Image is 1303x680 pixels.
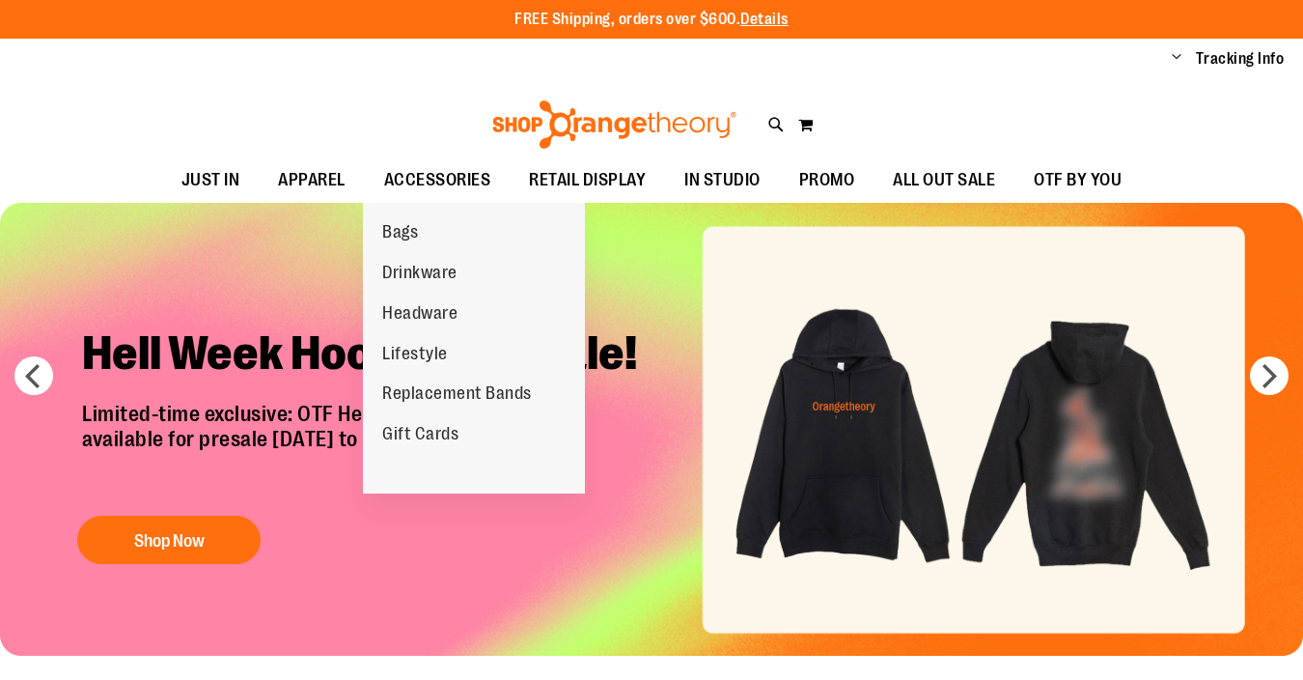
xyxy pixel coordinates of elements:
[893,158,995,202] span: ALL OUT SALE
[529,158,646,202] span: RETAIL DISPLAY
[382,303,457,327] span: Headware
[740,11,789,28] a: Details
[684,158,761,202] span: IN STUDIO
[68,310,671,402] h2: Hell Week Hoodie Pre-Sale!
[14,356,53,395] button: prev
[68,310,671,574] a: Hell Week Hoodie Pre-Sale! Limited-time exclusive: OTF Hell Week 2025 Sweatshirtavailable for pre...
[382,263,457,287] span: Drinkware
[489,100,739,149] img: Shop Orangetheory
[514,9,789,31] p: FREE Shipping, orders over $600.
[382,344,448,368] span: Lifestyle
[1172,49,1181,69] button: Account menu
[382,424,458,448] span: Gift Cards
[181,158,240,202] span: JUST IN
[799,158,855,202] span: PROMO
[382,222,418,246] span: Bags
[1196,48,1285,70] a: Tracking Info
[1250,356,1289,395] button: next
[382,383,532,408] span: Replacement Bands
[77,516,261,564] button: Shop Now
[278,158,346,202] span: APPAREL
[384,158,491,202] span: ACCESSORIES
[1034,158,1122,202] span: OTF BY YOU
[68,402,671,496] p: Limited-time exclusive: OTF Hell Week 2025 Sweatshirt available for presale [DATE] to [DATE]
